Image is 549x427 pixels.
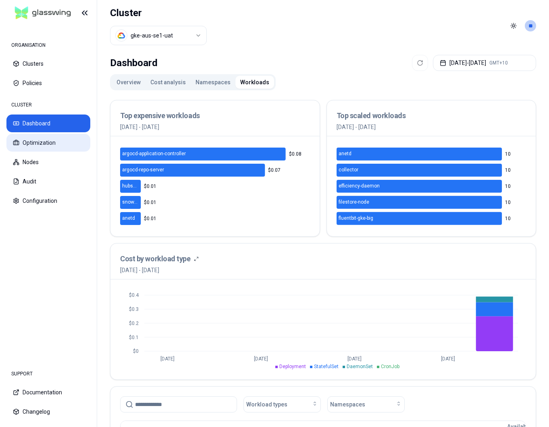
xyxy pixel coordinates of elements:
[381,364,399,369] span: CronJob
[433,55,536,71] button: [DATE]-[DATE]GMT+10
[6,153,90,171] button: Nodes
[6,383,90,401] button: Documentation
[120,110,310,121] h3: Top expensive workloads
[337,110,526,121] h3: Top scaled workloads
[117,31,125,40] img: gcp
[327,396,405,412] button: Namespaces
[6,403,90,421] button: Changelog
[441,356,455,362] tspan: [DATE]
[120,253,191,265] h3: Cost by workload type
[12,4,74,23] img: GlassWing
[246,400,287,408] span: Workload types
[330,400,365,408] span: Namespaces
[235,76,274,89] button: Workloads
[120,123,310,131] p: [DATE] - [DATE]
[489,60,508,66] span: GMT+10
[129,306,139,312] tspan: $0.3
[6,55,90,73] button: Clusters
[347,356,362,362] tspan: [DATE]
[120,266,199,274] span: [DATE] - [DATE]
[131,31,173,40] div: gke-aus-se1-uat
[6,192,90,210] button: Configuration
[314,364,339,369] span: StatefulSet
[6,37,90,53] div: ORGANISATION
[243,396,321,412] button: Workload types
[6,366,90,382] div: SUPPORT
[254,356,268,362] tspan: [DATE]
[6,97,90,113] div: CLUSTER
[110,26,207,45] button: Select a value
[337,123,526,131] p: [DATE] - [DATE]
[347,364,373,369] span: DaemonSet
[6,74,90,92] button: Policies
[191,76,235,89] button: Namespaces
[279,364,306,369] span: Deployment
[146,76,191,89] button: Cost analysis
[110,6,207,19] h1: Cluster
[160,356,175,362] tspan: [DATE]
[129,335,139,340] tspan: $0.1
[129,292,139,298] tspan: $0.4
[110,55,158,71] div: Dashboard
[129,321,139,326] tspan: $0.2
[6,173,90,190] button: Audit
[133,348,139,354] tspan: $0
[6,134,90,152] button: Optimization
[6,115,90,132] button: Dashboard
[112,76,146,89] button: Overview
